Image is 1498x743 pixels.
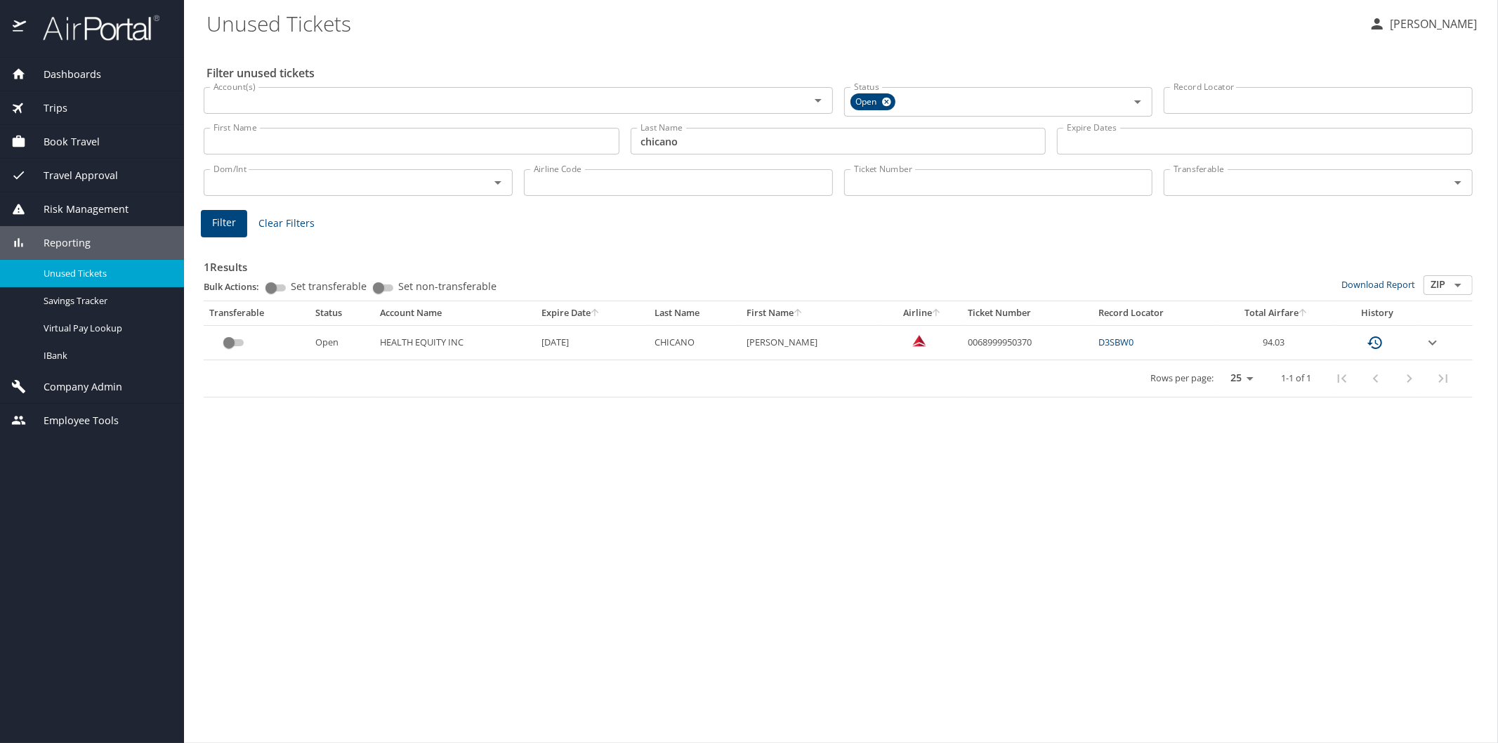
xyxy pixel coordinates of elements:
th: Ticket Number [963,301,1093,325]
th: Status [310,301,374,325]
span: Dashboards [26,67,101,82]
span: Reporting [26,235,91,251]
button: expand row [1424,334,1441,351]
table: custom pagination table [204,301,1473,397]
p: 1-1 of 1 [1281,374,1311,383]
td: [PERSON_NAME] [741,325,882,360]
th: Expire Date [536,301,649,325]
span: Trips [26,100,67,116]
th: Record Locator [1093,301,1216,325]
span: Filter [212,214,236,232]
td: 94.03 [1216,325,1336,360]
th: First Name [741,301,882,325]
span: Virtual Pay Lookup [44,322,167,335]
button: [PERSON_NAME] [1363,11,1483,37]
span: Company Admin [26,379,122,395]
img: airportal-logo.png [27,14,159,41]
div: Open [850,93,895,110]
span: Risk Management [26,202,129,217]
td: HEALTH EQUITY INC [374,325,536,360]
button: sort [1299,309,1308,318]
img: icon-airportal.png [13,14,27,41]
span: Travel Approval [26,168,118,183]
span: Unused Tickets [44,267,167,280]
th: Airline [882,301,962,325]
span: Book Travel [26,134,100,150]
div: Transferable [209,307,304,320]
p: Rows per page: [1150,374,1214,383]
th: History [1337,301,1419,325]
span: Set transferable [291,282,367,291]
button: sort [932,309,942,318]
th: Total Airfare [1216,301,1336,325]
h1: Unused Tickets [206,1,1358,45]
span: Savings Tracker [44,294,167,308]
button: Open [488,173,508,192]
img: Delta Airlines [912,334,926,348]
td: CHICANO [650,325,741,360]
th: Account Name [374,301,536,325]
td: 0068999950370 [963,325,1093,360]
button: Open [1448,275,1468,295]
td: [DATE] [536,325,649,360]
h3: 1 Results [204,251,1473,275]
p: Bulk Actions: [204,280,270,293]
span: Open [850,95,886,110]
button: Filter [201,210,247,237]
td: Open [310,325,374,360]
span: Clear Filters [258,215,315,232]
span: IBank [44,349,167,362]
a: D3SBW0 [1098,336,1134,348]
button: sort [591,309,600,318]
button: Open [1448,173,1468,192]
span: Employee Tools [26,413,119,428]
button: Open [1128,92,1148,112]
a: Download Report [1341,278,1415,291]
select: rows per page [1219,368,1259,389]
p: [PERSON_NAME] [1386,15,1477,32]
span: Set non-transferable [398,282,497,291]
button: Open [808,91,828,110]
th: Last Name [650,301,741,325]
button: sort [794,309,803,318]
h2: Filter unused tickets [206,62,1476,84]
button: Clear Filters [253,211,320,237]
